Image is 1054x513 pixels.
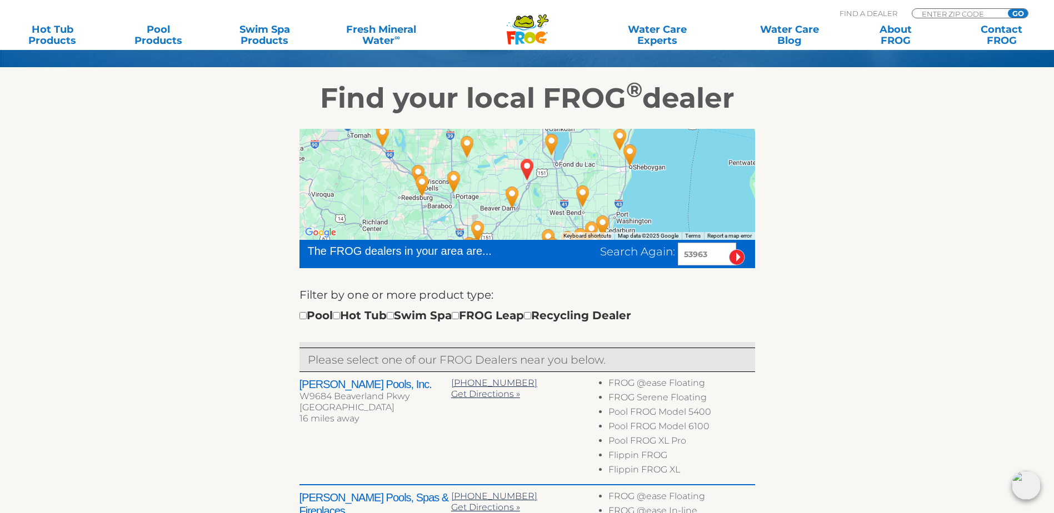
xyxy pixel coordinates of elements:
label: Filter by one or more product type: [299,286,493,304]
a: Hot TubProducts [11,24,94,46]
h2: [PERSON_NAME] Pools, Inc. [299,378,451,391]
li: Flippin FROG [608,450,755,464]
div: The FROG dealers in your area are... [308,243,532,259]
p: Find A Dealer [840,8,897,18]
a: Get Directions » [451,389,520,399]
div: Legacy Pool & Hot Tubs - 47 miles away. [590,211,616,241]
a: Water CareBlog [748,24,831,46]
a: Get Directions » [451,502,520,512]
li: FROG @ease Floating [608,378,755,392]
img: Google [302,225,339,240]
div: Farwell Pools & Construction, Inc. - 47 miles away. [463,234,488,264]
div: Backyard Expressions - 53 miles away. [409,170,435,200]
div: W9684 Beaverland Pkwy [299,391,451,402]
div: [GEOGRAPHIC_DATA] [299,402,451,413]
span: Map data ©2025 Google [618,233,678,239]
div: Binner Pools, Spas & Fireplaces - 17 miles away. [539,129,565,159]
div: Pool Hot Tub Swim Spa FROG Leap Recycling Dealer [299,306,631,324]
a: [PHONE_NUMBER] [451,491,537,501]
div: Brinkman Fiberglass Pools - 41 miles away. [540,233,566,263]
div: Hub Chemical Co. Inc - 54 miles away. [406,160,431,190]
div: Fun Company - 73 miles away. [370,120,396,150]
div: Bachmann's Pools Spas & Sauna's - 49 miles away. [580,229,605,259]
div: A-1 Pools - West Bend - 31 miles away. [570,181,596,211]
div: Heartland Pool & Spa - 41 miles away. [555,227,581,256]
a: Swim SpaProducts [223,24,306,46]
span: 16 miles away [299,413,359,424]
div: H & H Pools & Spas - Portage - 37 miles away. [441,167,467,197]
a: Fresh MineralWater∞ [329,24,433,46]
a: AboutFROG [854,24,937,46]
a: Water CareExperts [591,24,725,46]
div: WAUPUN, WI 53963 [514,154,540,184]
a: Terms (opens in new tab) [685,233,701,239]
div: Edgewood Pools & Spa - 48 miles away. [607,124,633,154]
div: Bachmann Pools & Spas - 48 miles away. [457,233,482,263]
li: Pool FROG XL Pro [608,435,755,450]
input: GO [1008,9,1028,18]
div: Aqua Fun Pools & Spas - Sussex - 44 miles away. [568,224,593,254]
a: [PHONE_NUMBER] [451,378,537,388]
sup: ∞ [394,33,400,42]
div: Leisure Pools and Spas - 50 miles away. [582,229,608,259]
a: ContactFROG [960,24,1043,46]
div: Leslie's Poolmart Inc # 1088 - 50 miles away. [582,230,608,260]
button: Keyboard shortcuts [563,232,611,240]
a: Open this area in Google Maps (opens a new window) [302,225,339,240]
li: Pool FROG Model 6100 [608,421,755,435]
li: FROG @ease Floating [608,491,755,505]
div: Fieldstone Pools & Spas - 37 miles away. [536,225,561,255]
a: Report a map error [707,233,752,239]
a: PoolProducts [117,24,200,46]
h2: Find your local FROG dealer [186,82,869,115]
div: Patio Pleasures Pools & Spas - Sun Prairie - 39 miles away. [465,217,491,247]
li: Flippin FROG XL [608,464,755,479]
div: H & H Pools & Spas - Montello - 32 miles away. [454,132,480,162]
sup: ® [626,77,642,102]
input: Zip Code Form [921,9,996,18]
div: Neuman Pools, Inc. - 16 miles away. [499,182,525,212]
span: Search Again: [600,245,675,258]
input: Submit [729,249,745,265]
p: Please select one of our FROG Dealers near you below. [308,351,747,369]
img: openIcon [1012,471,1041,500]
div: Pool Park - 45 miles away. [579,217,605,247]
div: Sheboygan Pool & Spa - 51 miles away. [617,140,643,170]
li: Pool FROG Model 5400 [608,406,755,421]
li: FROG Serene Floating [608,392,755,406]
div: Patio Pleasures Pools & Spas - Madison - 55 miles away. [438,235,463,265]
